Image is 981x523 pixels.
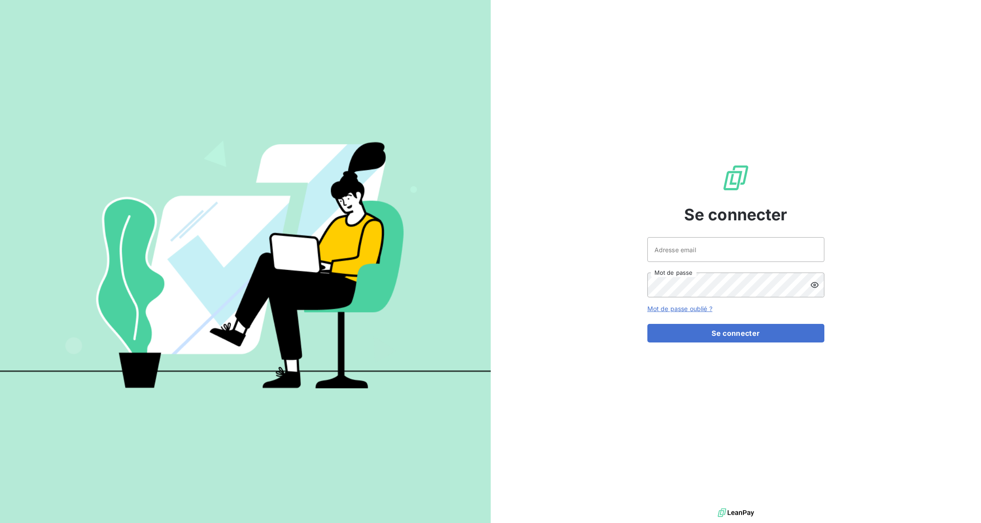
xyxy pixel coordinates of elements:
[722,164,750,192] img: Logo LeanPay
[647,324,824,342] button: Se connecter
[718,506,754,519] img: logo
[684,203,788,227] span: Se connecter
[647,305,712,312] a: Mot de passe oublié ?
[647,237,824,262] input: placeholder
